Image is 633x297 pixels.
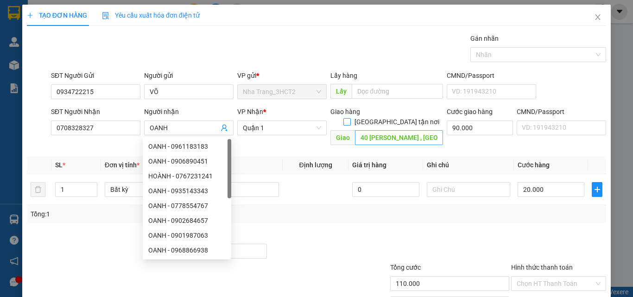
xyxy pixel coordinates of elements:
span: Tổng cước [390,264,421,271]
span: VP Nhận [237,108,263,115]
span: Quận 1 [243,121,321,135]
div: OANH - 0961183183 [148,141,226,152]
div: SĐT Người Gửi [51,70,140,81]
div: OANH - 0902684657 [143,213,231,228]
th: Ghi chú [423,156,514,174]
div: OANH - 0935143343 [143,183,231,198]
span: Đơn vị tính [105,161,139,169]
b: Gửi khách hàng [57,13,92,57]
span: Yêu cầu xuất hóa đơn điện tử [102,12,200,19]
label: Hình thức thanh toán [511,264,573,271]
div: HOÀNH - 0767231241 [143,169,231,183]
div: OANH - 0778554767 [143,198,231,213]
div: VP gửi [237,70,327,81]
div: OANH - 0906890451 [148,156,226,166]
div: SĐT Người Nhận [51,107,140,117]
img: logo.jpg [101,12,123,34]
div: OANH - 0902684657 [148,215,226,226]
div: OANH - 0906890451 [143,154,231,169]
span: plus [27,12,33,19]
input: Dọc đường [352,84,443,99]
span: plus [592,186,602,193]
button: plus [592,182,602,197]
div: OANH - 0778554767 [148,201,226,211]
span: Định lượng [299,161,332,169]
div: Tổng: 1 [31,209,245,219]
button: Close [585,5,611,31]
span: Cước hàng [518,161,550,169]
b: Phương Nam Express [12,60,51,120]
div: OANH - 0961183183 [143,139,231,154]
div: Người nhận [144,107,234,117]
label: Cước giao hàng [447,108,493,115]
span: Giao [330,130,355,145]
button: delete [31,182,45,197]
label: Gán nhãn [470,35,499,42]
span: Bất kỳ [110,183,183,196]
span: Giá trị hàng [352,161,386,169]
input: Ghi Chú [427,182,510,197]
span: Giao hàng [330,108,360,115]
b: [DOMAIN_NAME] [78,35,127,43]
span: TẠO ĐƠN HÀNG [27,12,87,19]
li: (c) 2017 [78,44,127,56]
input: Cước giao hàng [447,120,513,135]
input: VD: Bàn, Ghế [196,182,279,197]
div: OANH - 0968866938 [148,245,226,255]
div: OANH - 0901987063 [148,230,226,240]
div: CMND/Passport [517,107,606,117]
div: OANH - 0901987063 [143,228,231,243]
img: icon [102,12,109,19]
div: CMND/Passport [447,70,536,81]
span: SL [55,161,63,169]
input: 0 [352,182,419,197]
span: close [594,13,601,21]
input: Dọc đường [355,130,443,145]
div: OANH - 0968866938 [143,243,231,258]
div: HOÀNH - 0767231241 [148,171,226,181]
span: Lấy [330,84,352,99]
span: user-add [221,124,228,132]
span: Nha Trang_3HCT2 [243,85,321,99]
div: OANH - 0935143343 [148,186,226,196]
div: Người gửi [144,70,234,81]
span: Lấy hàng [330,72,357,79]
span: [GEOGRAPHIC_DATA] tận nơi [351,117,443,127]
